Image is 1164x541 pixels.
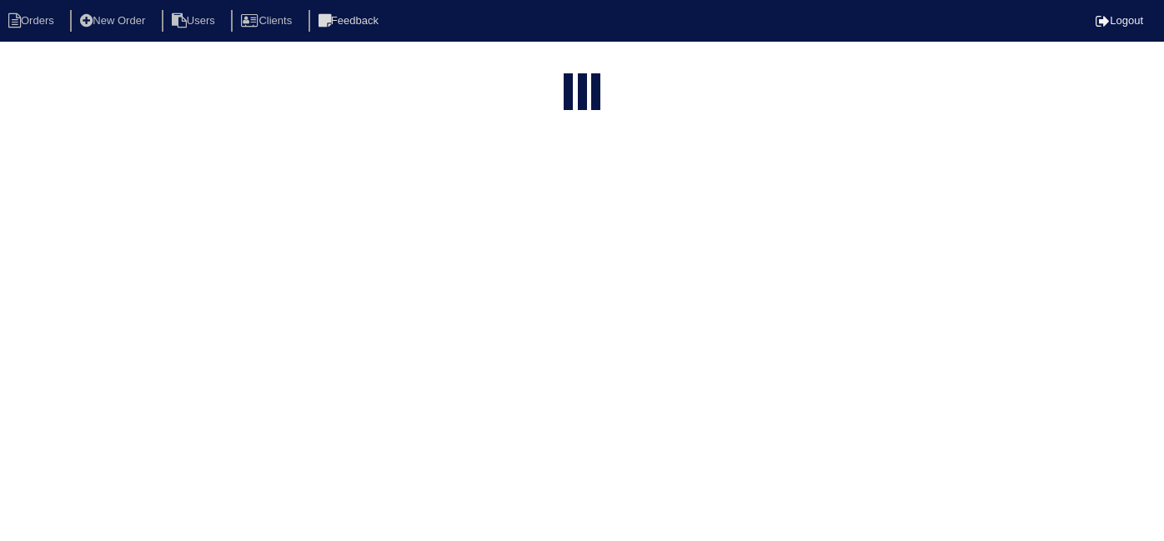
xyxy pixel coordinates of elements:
[1096,14,1143,27] a: Logout
[578,73,587,118] div: loading...
[231,10,305,33] li: Clients
[70,14,158,27] a: New Order
[162,14,228,27] a: Users
[162,10,228,33] li: Users
[70,10,158,33] li: New Order
[231,14,305,27] a: Clients
[309,10,392,33] li: Feedback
